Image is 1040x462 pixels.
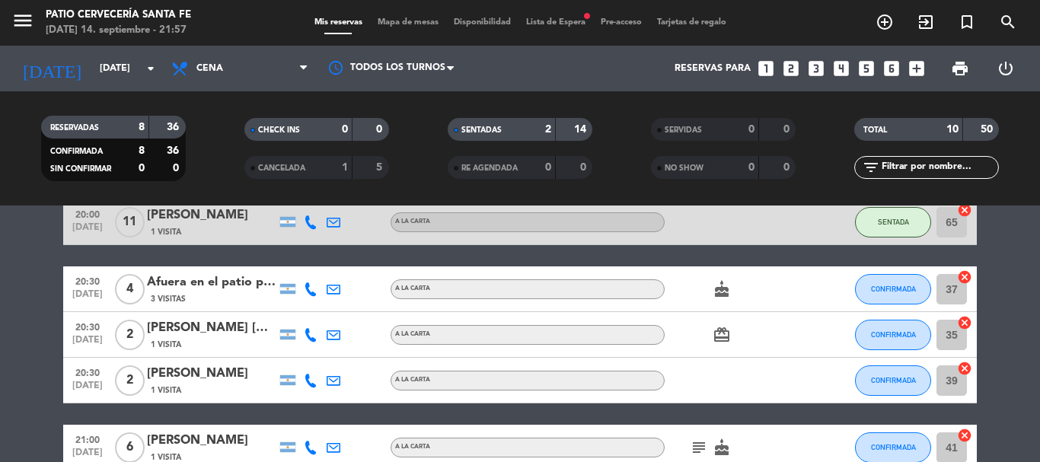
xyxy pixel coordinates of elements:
[713,280,731,298] i: cake
[69,381,107,398] span: [DATE]
[880,159,998,176] input: Filtrar por nombre...
[855,320,931,350] button: CONFIRMADA
[461,126,502,134] span: SENTADAS
[957,202,972,218] i: cancel
[173,163,182,174] strong: 0
[907,59,927,78] i: add_box
[593,18,649,27] span: Pre-acceso
[342,124,348,135] strong: 0
[690,438,708,457] i: subject
[951,59,969,78] span: print
[11,9,34,37] button: menu
[50,165,111,173] span: SIN CONFIRMAR
[139,163,145,174] strong: 0
[147,431,276,451] div: [PERSON_NAME]
[831,59,851,78] i: looks_4
[69,222,107,240] span: [DATE]
[307,18,370,27] span: Mis reservas
[151,226,181,238] span: 1 Visita
[151,293,186,305] span: 3 Visitas
[395,331,430,337] span: A LA CARTA
[115,207,145,237] span: 11
[46,23,191,38] div: [DATE] 14. septiembre - 21:57
[871,330,916,339] span: CONFIRMADA
[151,339,181,351] span: 1 Visita
[115,320,145,350] span: 2
[675,63,751,74] span: Reservas para
[342,162,348,173] strong: 1
[649,18,734,27] span: Tarjetas de regalo
[855,365,931,396] button: CONFIRMADA
[196,63,223,74] span: Cena
[855,207,931,237] button: SENTADA
[46,8,191,23] div: Patio Cervecería Santa Fe
[395,444,430,450] span: A LA CARTA
[147,318,276,338] div: [PERSON_NAME] [GEOGRAPHIC_DATA]
[957,428,972,443] i: cancel
[957,315,972,330] i: cancel
[69,335,107,352] span: [DATE]
[370,18,446,27] span: Mapa de mesas
[862,158,880,177] i: filter_list
[713,326,731,344] i: card_giftcard
[756,59,776,78] i: looks_one
[518,18,593,27] span: Lista de Espera
[376,162,385,173] strong: 5
[142,59,160,78] i: arrow_drop_down
[665,126,702,134] span: SERVIDAS
[147,364,276,384] div: [PERSON_NAME]
[69,317,107,335] span: 20:30
[882,59,901,78] i: looks_6
[139,122,145,132] strong: 8
[997,59,1015,78] i: power_settings_new
[983,46,1029,91] div: LOG OUT
[783,162,793,173] strong: 0
[11,9,34,32] i: menu
[855,274,931,304] button: CONFIRMADA
[957,269,972,285] i: cancel
[69,430,107,448] span: 21:00
[461,164,518,172] span: RE AGENDADA
[857,59,876,78] i: looks_5
[574,124,589,135] strong: 14
[50,124,99,132] span: RESERVADAS
[665,164,703,172] span: NO SHOW
[115,274,145,304] span: 4
[748,162,754,173] strong: 0
[981,124,996,135] strong: 50
[876,13,894,31] i: add_circle_outline
[69,363,107,381] span: 20:30
[545,162,551,173] strong: 0
[376,124,385,135] strong: 0
[147,272,276,292] div: Afuera en el patio por favor.
[582,11,592,21] span: fiber_manual_record
[878,218,909,226] span: SENTADA
[748,124,754,135] strong: 0
[151,384,181,397] span: 1 Visita
[167,122,182,132] strong: 36
[999,13,1017,31] i: search
[871,376,916,384] span: CONFIRMADA
[139,145,145,156] strong: 8
[958,13,976,31] i: turned_in_not
[806,59,826,78] i: looks_3
[11,52,92,85] i: [DATE]
[713,438,731,457] i: cake
[395,377,430,383] span: A LA CARTA
[395,285,430,292] span: A LA CARTA
[69,272,107,289] span: 20:30
[781,59,801,78] i: looks_two
[50,148,103,155] span: CONFIRMADA
[946,124,959,135] strong: 10
[69,205,107,222] span: 20:00
[446,18,518,27] span: Disponibilidad
[783,124,793,135] strong: 0
[167,145,182,156] strong: 36
[69,289,107,307] span: [DATE]
[871,285,916,293] span: CONFIRMADA
[395,218,430,225] span: A LA CARTA
[258,164,305,172] span: CANCELADA
[545,124,551,135] strong: 2
[957,361,972,376] i: cancel
[115,365,145,396] span: 2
